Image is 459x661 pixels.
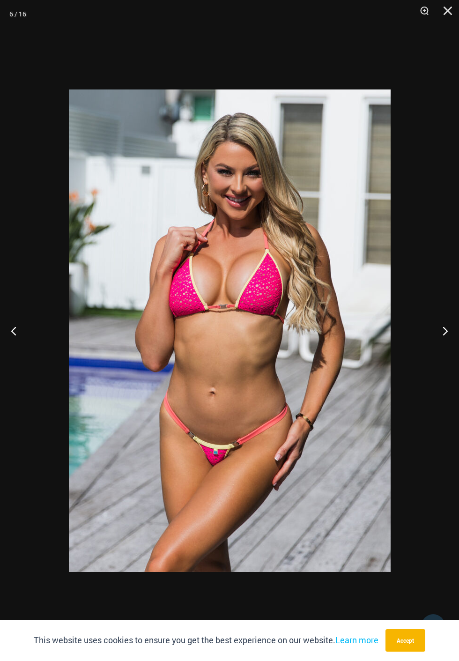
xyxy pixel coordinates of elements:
[424,307,459,354] button: Next
[34,633,378,647] p: This website uses cookies to ensure you get the best experience on our website.
[385,629,425,652] button: Accept
[69,89,391,572] img: Bubble Mesh Highlight Pink 309 Top 421 Micro 01
[9,7,26,21] div: 6 / 16
[335,634,378,646] a: Learn more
